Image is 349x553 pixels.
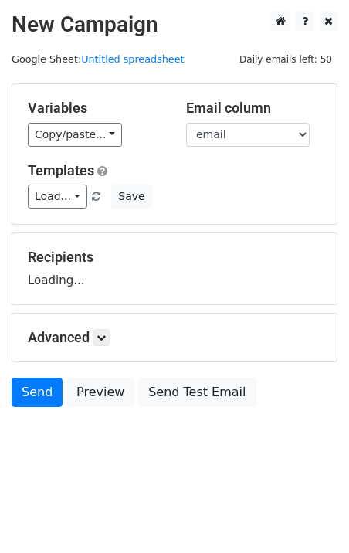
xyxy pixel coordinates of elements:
[28,123,122,147] a: Copy/paste...
[28,100,163,117] h5: Variables
[12,12,337,38] h2: New Campaign
[138,378,256,407] a: Send Test Email
[66,378,134,407] a: Preview
[12,378,63,407] a: Send
[28,329,321,346] h5: Advanced
[234,53,337,65] a: Daily emails left: 50
[28,185,87,209] a: Load...
[12,53,185,65] small: Google Sheet:
[234,51,337,68] span: Daily emails left: 50
[81,53,184,65] a: Untitled spreadsheet
[28,162,94,178] a: Templates
[111,185,151,209] button: Save
[28,249,321,289] div: Loading...
[186,100,321,117] h5: Email column
[28,249,321,266] h5: Recipients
